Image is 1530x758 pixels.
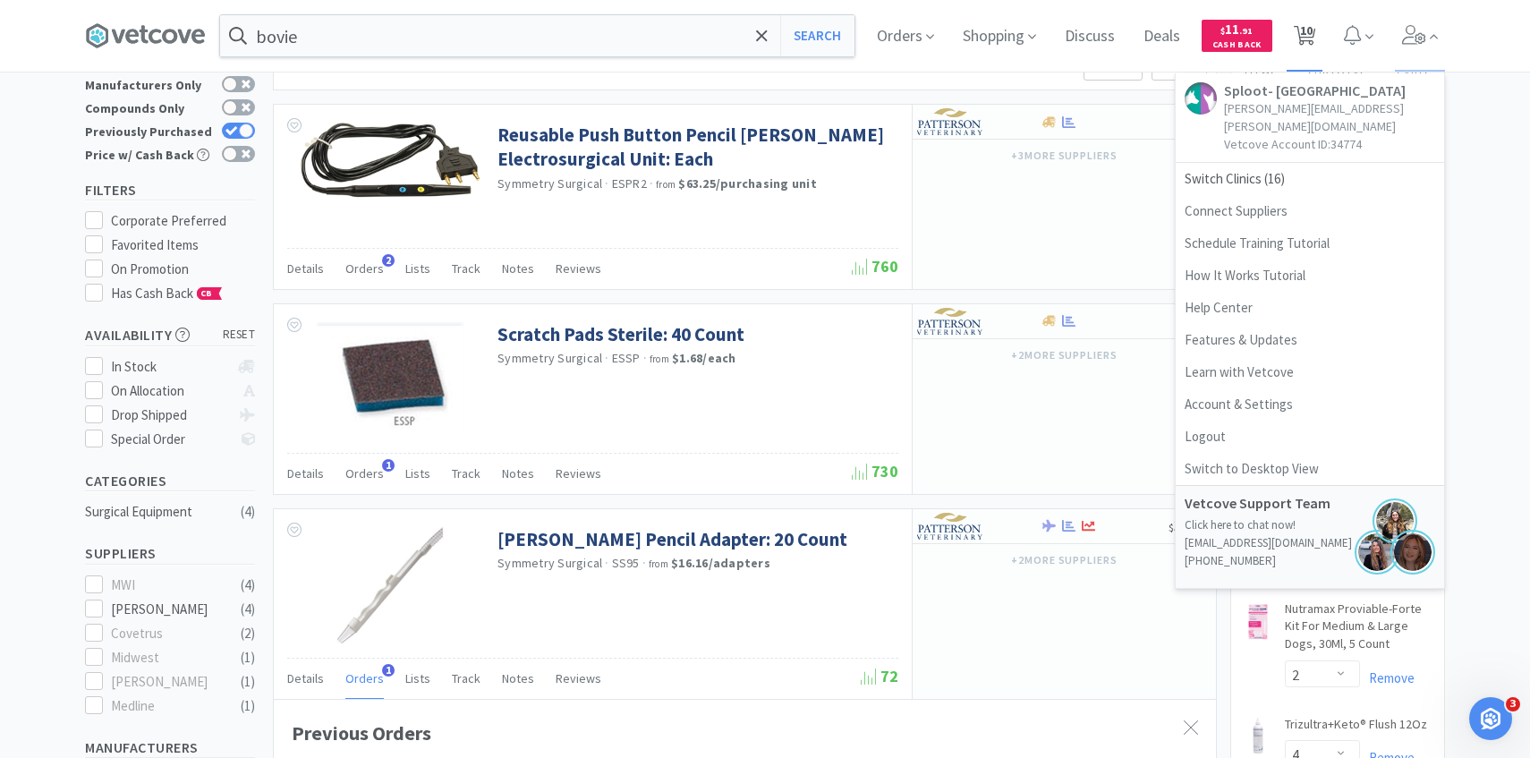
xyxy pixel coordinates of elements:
[287,465,324,481] span: Details
[1240,718,1276,754] img: 4a3a2d269aca4979b5756c9e036d35e3_76235.jpeg
[287,260,324,277] span: Details
[405,670,430,686] span: Lists
[85,76,213,91] div: Manufacturers Only
[497,555,602,571] a: Symmetry Surgical
[111,671,222,693] div: [PERSON_NAME]
[502,260,534,277] span: Notes
[1355,530,1399,575] img: jenna.png
[345,670,384,686] span: Orders
[556,465,601,481] span: Reviews
[917,308,984,335] img: f5e969b455434c6296c6d81ef179fa71_3.png
[1240,604,1276,640] img: 8fe042f975de4423ab1d7d2864bc0ce3.png
[1169,521,1174,534] span: $
[111,234,256,256] div: Favorited Items
[85,325,255,345] h5: Availability
[497,322,744,346] a: Scratch Pads Sterile: 40 Count
[1239,25,1253,37] span: . 91
[1287,30,1323,47] a: 10
[85,471,255,491] h5: Categories
[656,178,676,191] span: from
[241,501,255,523] div: ( 4 )
[917,513,984,540] img: f5e969b455434c6296c6d81ef179fa71_3.png
[405,260,430,277] span: Lists
[502,670,534,686] span: Notes
[1185,495,1364,512] h5: Vetcove Support Team
[241,647,255,669] div: ( 1 )
[317,322,463,439] img: d47716dcfa1f4cd786dcb8c39b2b228d_125917.png
[605,175,608,192] span: ·
[111,647,222,669] div: Midwest
[345,465,384,481] span: Orders
[1220,25,1225,37] span: $
[241,671,255,693] div: ( 1 )
[497,175,602,192] a: Symmetry Surgical
[1224,82,1435,99] h5: Sploot- [GEOGRAPHIC_DATA]
[643,350,647,366] span: ·
[1360,669,1415,686] a: Remove
[650,175,653,192] span: ·
[1469,697,1512,740] iframe: Intercom live chat
[605,555,608,571] span: ·
[241,599,255,620] div: ( 4 )
[241,623,255,644] div: ( 2 )
[1002,548,1126,573] button: +2more suppliers
[780,15,854,56] button: Search
[678,175,817,192] strong: $63.25 / purchasing unit
[1176,73,1444,163] a: Sploot- [GEOGRAPHIC_DATA][PERSON_NAME][EMAIL_ADDRESS][PERSON_NAME][DOMAIN_NAME]Vetcove Account ID...
[1176,260,1444,292] a: How It Works Tutorial
[1176,227,1444,260] a: Schedule Training Tutorial
[452,670,480,686] span: Track
[382,254,395,267] span: 2
[1176,195,1444,227] a: Connect Suppliers
[382,664,395,677] span: 1
[502,465,534,481] span: Notes
[650,353,669,365] span: from
[612,555,640,571] span: SS95
[111,285,223,302] span: Has Cash Back
[241,575,255,596] div: ( 4 )
[111,623,222,644] div: Covetrus
[497,350,602,366] a: Symmetry Surgical
[1002,143,1126,168] button: +3more suppliers
[111,429,230,450] div: Special Order
[301,123,480,198] img: baf61aca257843eab6a0bb7bca5b767b_77560.png
[111,210,256,232] div: Corporate Preferred
[1136,29,1187,45] a: Deals
[111,405,230,426] div: Drop Shipped
[111,259,256,280] div: On Promotion
[612,350,641,366] span: ESSP
[198,288,216,299] span: CB
[111,356,230,378] div: In Stock
[382,459,395,472] span: 1
[1212,40,1262,52] span: Cash Back
[85,737,255,758] h5: Manufacturers
[861,666,898,686] span: 72
[1058,29,1122,45] a: Discuss
[1169,515,1211,536] span: 323
[223,326,256,345] span: reset
[85,501,230,523] div: Surgical Equipment
[497,123,894,172] a: Reusable Push Button Pencil [PERSON_NAME] Electrosurgical Unit: Each
[556,670,601,686] span: Reviews
[1002,343,1126,368] button: +2more suppliers
[672,350,736,366] strong: $1.68 / each
[241,695,255,717] div: ( 1 )
[649,558,668,570] span: from
[85,180,255,200] h5: Filters
[1202,12,1272,60] a: $11.91Cash Back
[1185,552,1435,570] p: [PHONE_NUMBER]
[85,543,255,564] h5: Suppliers
[497,527,847,551] a: [PERSON_NAME] Pencil Adapter: 20 Count
[852,461,898,481] span: 730
[671,555,770,571] strong: $16.16 / adapters
[612,175,647,192] span: ESPR2
[1285,600,1435,660] a: Nutramax Proviable-Forte Kit For Medium & Large Dogs, 30Ml, 5 Count
[1390,530,1435,575] img: jules.png
[642,555,646,571] span: ·
[220,15,854,56] input: Search by item, sku, manufacturer, ingredient, size...
[917,108,984,135] img: f5e969b455434c6296c6d81ef179fa71_3.png
[1220,21,1253,38] span: 11
[452,465,480,481] span: Track
[1185,517,1296,532] a: Click here to chat now!
[1176,453,1444,485] a: Switch to Desktop View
